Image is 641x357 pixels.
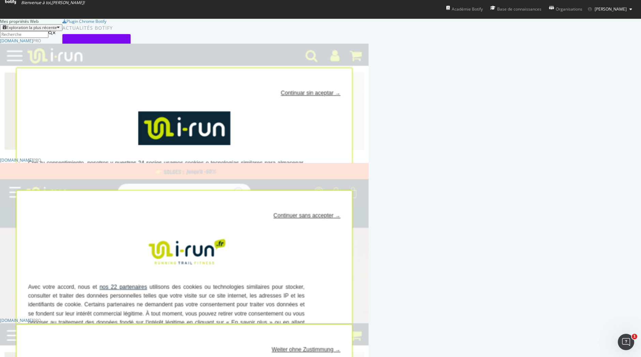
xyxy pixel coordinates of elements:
font: Académie Botify [452,6,483,12]
font: [PERSON_NAME] [595,6,627,12]
span: Sigu Marjorie [595,6,627,12]
img: Que se passe-t-il lorsque ChatGPT est votre acheteur de vacances ? [62,34,131,88]
iframe: Chat en direct par interphone [618,334,634,350]
font: Pro [33,157,41,163]
font: Pro [33,38,41,44]
font: Base de connaissances [497,6,541,12]
button: [PERSON_NAME] [582,4,638,15]
font: Organisations [556,6,582,12]
font: Exploration la plus récente [6,25,57,30]
font: 1 [633,334,636,339]
font: Actualités Botify [62,25,113,31]
font: Plugin Chrome Botify [66,18,106,24]
font: Pro [33,317,41,323]
a: Plugin Chrome Botify [62,18,106,24]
